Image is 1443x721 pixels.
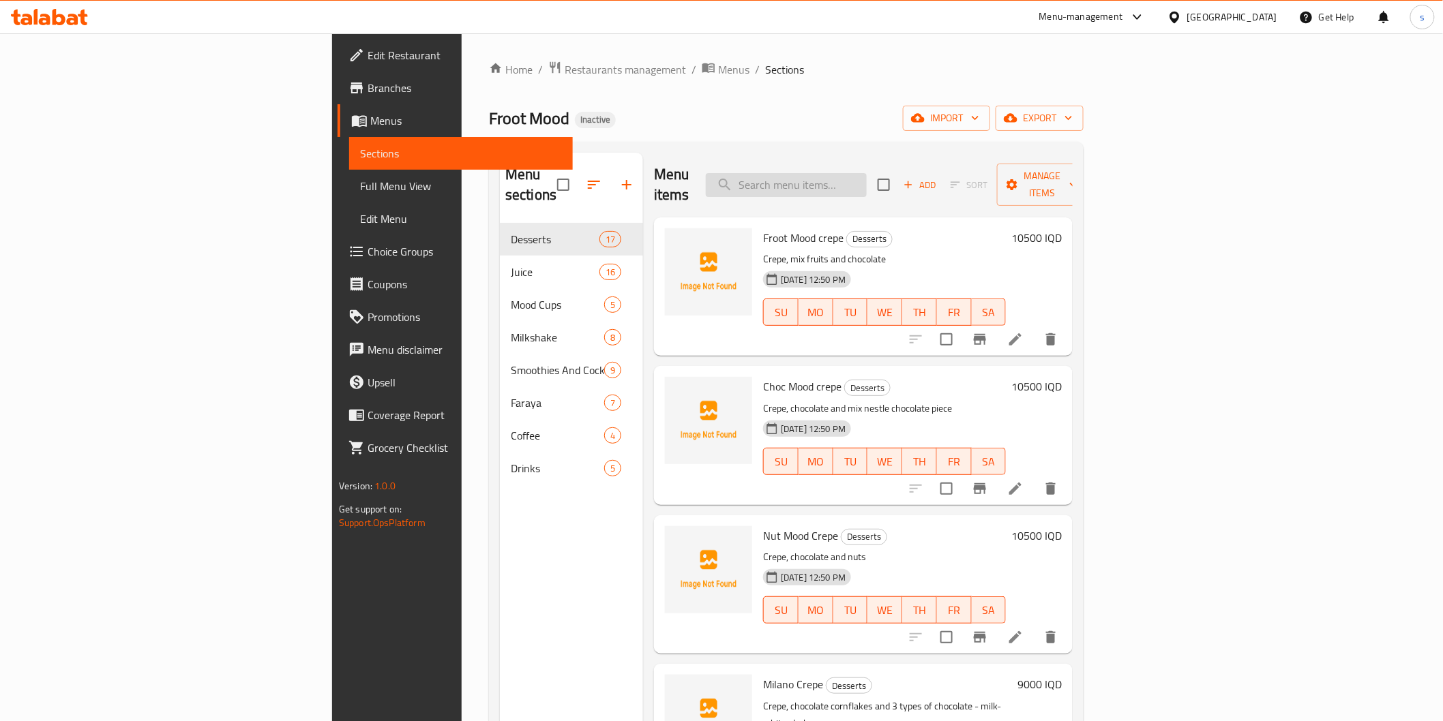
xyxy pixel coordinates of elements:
span: Froot Mood crepe [763,228,844,248]
span: SA [977,452,1001,472]
button: SA [972,448,1007,475]
span: Sort sections [578,168,610,201]
span: SA [977,303,1001,322]
span: TU [839,303,863,322]
div: Mood Cups5 [500,288,643,321]
span: MO [804,600,828,620]
a: Support.OpsPlatform [339,514,426,532]
div: Menu-management [1039,9,1123,25]
span: Select to update [932,474,961,503]
li: / [755,61,760,78]
span: Promotions [368,309,562,325]
span: Milkshake [511,329,604,346]
div: Juice16 [500,256,643,288]
img: Choc Mood crepe [665,377,752,464]
p: Crepe, chocolate and nuts [763,549,1006,566]
img: Nut Mood Crepe [665,526,752,613]
span: Desserts [842,529,887,544]
nav: breadcrumb [489,61,1084,78]
span: Get support on: [339,500,402,518]
span: Branches [368,80,562,96]
span: Select to update [932,623,961,651]
span: Coffee [511,427,604,444]
h6: 10500 IQD [1011,526,1062,545]
span: 8 [605,331,621,344]
span: Manage items [1008,168,1077,202]
div: Milkshake8 [500,321,643,354]
span: FR [942,452,966,472]
span: Desserts [511,231,599,247]
button: TH [902,298,937,326]
span: [DATE] 12:50 PM [775,571,851,584]
div: Desserts [846,231,893,247]
button: SU [763,448,799,475]
span: Desserts [845,380,890,396]
h2: Menu items [654,164,689,205]
span: Menus [370,112,562,129]
span: Upsell [368,374,562,390]
div: Desserts17 [500,223,643,256]
div: Inactive [575,112,616,128]
span: SA [977,600,1001,620]
button: WE [867,298,902,326]
span: Milano Crepe [763,674,823,694]
a: Coupons [338,268,573,301]
button: Branch-specific-item [964,472,996,505]
button: MO [799,448,833,475]
span: WE [873,600,897,620]
span: Full Menu View [360,178,562,194]
span: TH [908,452,932,472]
span: [DATE] 12:50 PM [775,423,851,435]
span: Edit Restaurant [368,47,562,63]
span: TH [908,600,932,620]
div: Drinks [511,460,604,476]
div: items [604,329,621,346]
a: Menu disclaimer [338,333,573,366]
button: export [996,106,1084,131]
span: WE [873,452,897,472]
span: TU [839,600,863,620]
span: Menu disclaimer [368,341,562,358]
p: Crepe, chocolate and mix nestle chocolate piece [763,400,1006,417]
a: Branches [338,72,573,104]
span: Menus [718,61,749,78]
span: Add item [898,174,942,196]
span: 7 [605,397,621,410]
button: WE [867,596,902,624]
div: Drinks5 [500,452,643,485]
div: items [604,362,621,378]
a: Restaurants management [548,61,686,78]
button: Add section [610,168,643,201]
span: Faraya [511,395,604,411]
button: delete [1035,323,1067,356]
a: Edit menu item [1007,480,1024,497]
span: FR [942,600,966,620]
div: [GEOGRAPHIC_DATA] [1187,10,1277,25]
button: MO [799,596,833,624]
div: items [604,296,621,313]
p: Crepe, mix fruits and chocolate [763,251,1006,268]
span: Smoothies And Cocktails [511,362,604,378]
span: Select section [869,170,898,199]
span: SU [769,303,793,322]
span: Version: [339,477,372,495]
div: items [599,231,621,247]
button: TH [902,596,937,624]
a: Sections [349,137,573,170]
button: SU [763,596,799,624]
div: Mood Cups [511,296,604,313]
a: Choice Groups [338,235,573,268]
span: MO [804,452,828,472]
span: TU [839,452,863,472]
a: Edit Restaurant [338,39,573,72]
span: SU [769,452,793,472]
div: Desserts [844,380,891,396]
div: Desserts [826,677,872,694]
div: Smoothies And Cocktails9 [500,354,643,386]
span: 5 [605,462,621,475]
button: TU [833,596,868,624]
a: Edit menu item [1007,629,1024,645]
